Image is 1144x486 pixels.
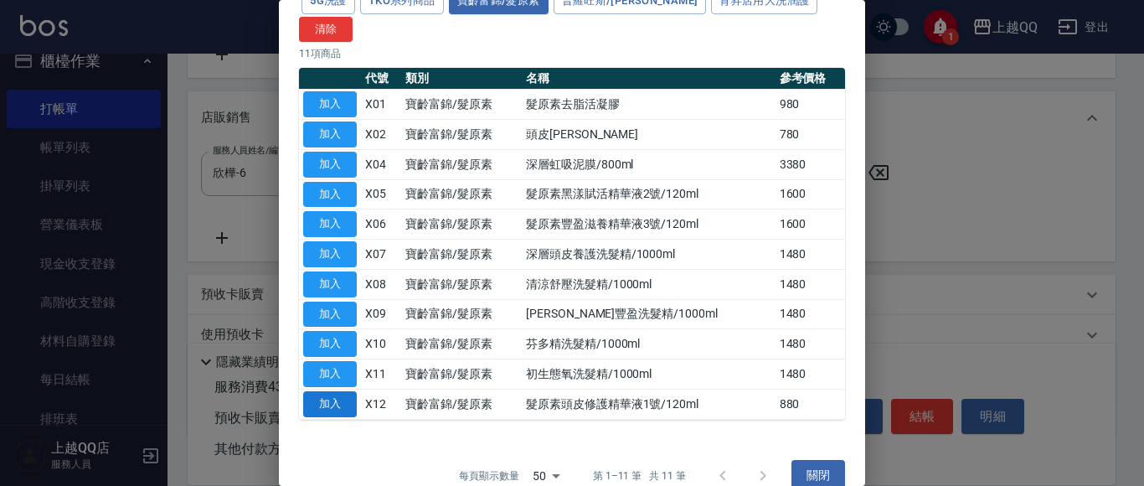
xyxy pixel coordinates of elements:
[776,329,845,359] td: 1480
[522,299,776,329] td: [PERSON_NAME]豐盈洗髮精/1000ml
[361,329,401,359] td: X10
[522,179,776,209] td: 髮原素黑漾賦活精華液2號/120ml
[776,149,845,179] td: 3380
[401,90,522,120] td: 寶齡富錦/髮原素
[361,269,401,299] td: X08
[361,299,401,329] td: X09
[361,209,401,240] td: X06
[361,120,401,150] td: X02
[522,120,776,150] td: 頭皮[PERSON_NAME]
[593,468,686,483] p: 第 1–11 筆 共 11 筆
[776,90,845,120] td: 980
[776,240,845,270] td: 1480
[303,271,357,297] button: 加入
[401,149,522,179] td: 寶齡富錦/髮原素
[401,359,522,390] td: 寶齡富錦/髮原素
[401,209,522,240] td: 寶齡富錦/髮原素
[401,120,522,150] td: 寶齡富錦/髮原素
[522,209,776,240] td: 髮原素豐盈滋養精華液3號/120ml
[303,391,357,417] button: 加入
[303,241,357,267] button: 加入
[522,359,776,390] td: 初生態氧洗髮精/1000ml
[776,389,845,419] td: 880
[303,91,357,117] button: 加入
[776,209,845,240] td: 1600
[401,240,522,270] td: 寶齡富錦/髮原素
[776,299,845,329] td: 1480
[361,68,401,90] th: 代號
[522,68,776,90] th: 名稱
[401,329,522,359] td: 寶齡富錦/髮原素
[361,359,401,390] td: X11
[401,269,522,299] td: 寶齡富錦/髮原素
[361,179,401,209] td: X05
[776,120,845,150] td: 780
[522,269,776,299] td: 清涼舒壓洗髮精/1000ml
[522,240,776,270] td: 深層頭皮養護洗髮精/1000ml
[776,269,845,299] td: 1480
[361,90,401,120] td: X01
[401,389,522,419] td: 寶齡富錦/髮原素
[401,299,522,329] td: 寶齡富錦/髮原素
[303,182,357,208] button: 加入
[361,240,401,270] td: X07
[522,389,776,419] td: 髮原素頭皮修護精華液1號/120ml
[303,302,357,328] button: 加入
[401,68,522,90] th: 類別
[303,361,357,387] button: 加入
[776,179,845,209] td: 1600
[361,389,401,419] td: X12
[522,149,776,179] td: 深層虹吸泥膜/800ml
[776,359,845,390] td: 1480
[303,152,357,178] button: 加入
[522,329,776,359] td: 芬多精洗髮精/1000ml
[303,121,357,147] button: 加入
[303,211,357,237] button: 加入
[361,149,401,179] td: X04
[522,90,776,120] td: 髮原素去脂活凝膠
[776,68,845,90] th: 參考價格
[401,179,522,209] td: 寶齡富錦/髮原素
[299,46,845,61] p: 11 項商品
[459,468,519,483] p: 每頁顯示數量
[299,17,353,43] button: 清除
[303,331,357,357] button: 加入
